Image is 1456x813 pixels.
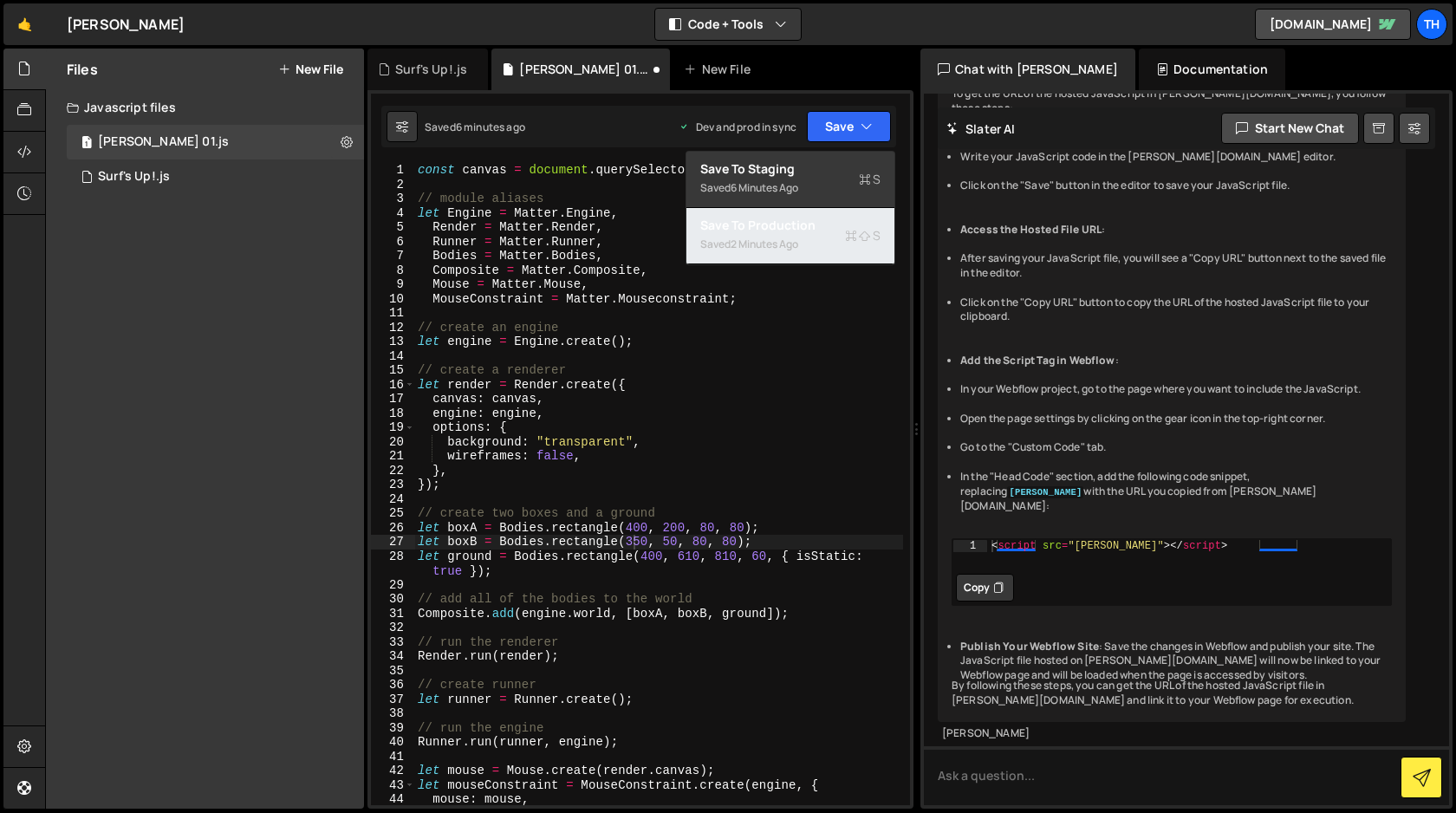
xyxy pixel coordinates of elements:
code: [PERSON_NAME] [1007,486,1083,498]
a: [DOMAIN_NAME] [1255,9,1411,40]
button: Save [807,111,891,142]
button: New File [278,62,343,76]
div: 15 [371,363,415,378]
strong: Access the Hosted File URL [960,222,1102,237]
div: [PERSON_NAME] [942,726,1401,741]
div: 29 [371,578,415,593]
a: 🤙 [3,3,46,45]
div: 23 [371,478,415,492]
div: Documentation [1139,49,1285,90]
div: 11 [371,306,415,321]
div: 41 [371,750,415,764]
div: 40 [371,735,415,750]
div: 32 [371,621,415,635]
div: Surf's Up!.js [67,159,364,194]
div: 14 [371,349,415,364]
span: S [859,171,881,188]
li: In your Webflow project, go to the page where you want to include the JavaScript. [960,382,1392,397]
li: : [960,223,1392,237]
h2: Files [67,60,98,79]
li: : Save the changes in Webflow and publish your site. The JavaScript file hosted on [PERSON_NAME][... [960,640,1392,683]
div: 43 [371,778,415,793]
div: 26 [371,521,415,536]
div: Saved [700,178,881,198]
div: 5 [371,220,415,235]
strong: Publish Your Webflow Site [960,639,1099,654]
div: 16 [371,378,415,393]
div: 34 [371,649,415,664]
div: 7 [371,249,415,263]
div: 42 [371,764,415,778]
div: I apologize for the confusion in my previous messages. [PERSON_NAME][DOMAIN_NAME] does not have a... [938,15,1406,721]
div: 6 minutes ago [456,120,525,134]
li: Write your JavaScript code in the [PERSON_NAME][DOMAIN_NAME] editor. [960,150,1392,165]
li: : [960,354,1392,368]
div: 2 [371,178,415,192]
div: 10 [371,292,415,307]
div: 21 [371,449,415,464]
div: 1 [953,540,987,552]
h2: Slater AI [946,120,1016,137]
button: Code + Tools [655,9,801,40]
div: 8 [371,263,415,278]
li: Open the page settings by clicking on the gear icon in the top-right corner. [960,412,1392,426]
div: New File [684,61,757,78]
div: 18 [371,406,415,421]
div: Surf's Up!.js [395,61,467,78]
div: Surf's Up!.js [98,169,170,185]
div: Save to Staging [700,160,881,178]
div: [PERSON_NAME] 01.js [98,134,229,150]
div: 22 [371,464,415,478]
div: Dev and prod in sync [679,120,796,134]
div: Chat with [PERSON_NAME] [920,49,1135,90]
div: [PERSON_NAME] [67,14,185,35]
div: 6 minutes ago [731,180,798,195]
strong: Add the Script Tag in Webflow [960,353,1115,367]
div: 1 [371,163,415,178]
div: Saved [700,234,881,255]
div: 6 [371,235,415,250]
div: Save to Production [700,217,881,234]
button: Save to StagingS Saved6 minutes ago [686,152,894,208]
div: Dawn Mjs 01.js [67,125,364,159]
button: Start new chat [1221,113,1359,144]
div: 17 [371,392,415,406]
div: 44 [371,792,415,807]
button: Copy [956,574,1014,602]
a: Th [1416,9,1447,40]
li: After saving your JavaScript file, you will see a "Copy URL" button next to the saved file in the... [960,251,1392,281]
div: 27 [371,535,415,550]
li: In the "Head Code" section, add the following code snippet, replacing with the URL you copied fro... [960,470,1392,513]
div: 12 [371,321,415,335]
div: 28 [371,550,415,578]
div: 3 [371,192,415,206]
div: 39 [371,721,415,736]
div: 33 [371,635,415,650]
div: 4 [371,206,415,221]
div: 35 [371,664,415,679]
div: 31 [371,607,415,621]
div: [PERSON_NAME] 01.js [519,61,649,78]
div: 36 [371,678,415,693]
div: 38 [371,706,415,721]
div: 20 [371,435,415,450]
li: Go to the "Custom Code" tab. [960,440,1392,455]
div: 25 [371,506,415,521]
div: 9 [371,277,415,292]
li: Click on the "Save" button in the editor to save your JavaScript file. [960,179,1392,193]
span: S [845,227,881,244]
div: 19 [371,420,415,435]
div: 2 minutes ago [731,237,798,251]
div: 37 [371,693,415,707]
div: 24 [371,492,415,507]
div: 30 [371,592,415,607]
div: Javascript files [46,90,364,125]
span: 1 [81,137,92,151]
div: Saved [425,120,525,134]
div: 13 [371,335,415,349]
li: Click on the "Copy URL" button to copy the URL of the hosted JavaScript file to your clipboard. [960,296,1392,325]
button: Save to ProductionS Saved2 minutes ago [686,208,894,264]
